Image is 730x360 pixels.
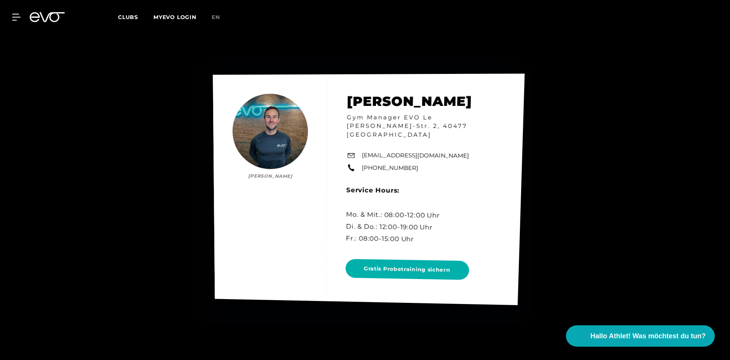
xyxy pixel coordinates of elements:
a: Clubs [118,13,153,21]
span: en [212,14,220,21]
span: Hallo Athlet! Was möchtest du tun? [590,331,706,341]
a: [EMAIL_ADDRESS][DOMAIN_NAME] [362,151,469,160]
a: en [212,13,229,22]
span: Gratis Probetraining sichern [364,264,451,274]
a: [PHONE_NUMBER] [362,163,418,172]
span: Clubs [118,14,138,21]
a: Gratis Probetraining sichern [346,253,473,285]
a: MYEVO LOGIN [153,14,196,21]
button: Hallo Athlet! Was möchtest du tun? [566,325,715,347]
